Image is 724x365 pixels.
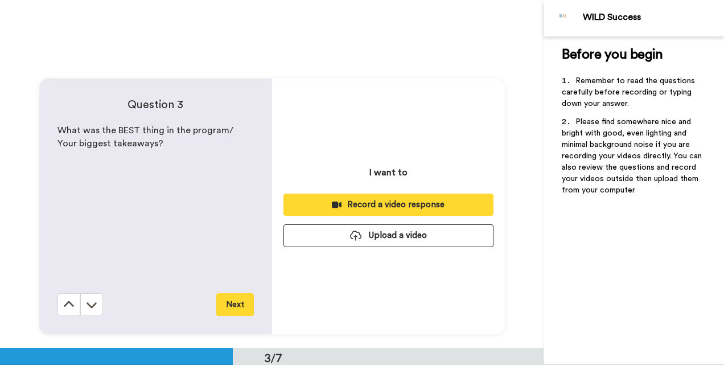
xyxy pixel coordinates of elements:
span: Before you begin [562,48,663,61]
button: Record a video response [283,194,493,216]
span: Please find somewhere nice and bright with good, even lighting and minimal background noise if yo... [562,118,704,194]
button: Next [216,293,254,316]
span: Remember to read the questions carefully before recording or typing down your answer. [562,77,697,108]
p: I want to [369,166,408,179]
img: Profile Image [550,5,577,32]
span: What was the BEST thing in the program/ Your biggest takeaways? [57,126,236,148]
button: Upload a video [283,224,493,247]
div: Record a video response [293,199,484,211]
div: WILD Success [583,12,723,23]
h4: Question 3 [57,97,254,113]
